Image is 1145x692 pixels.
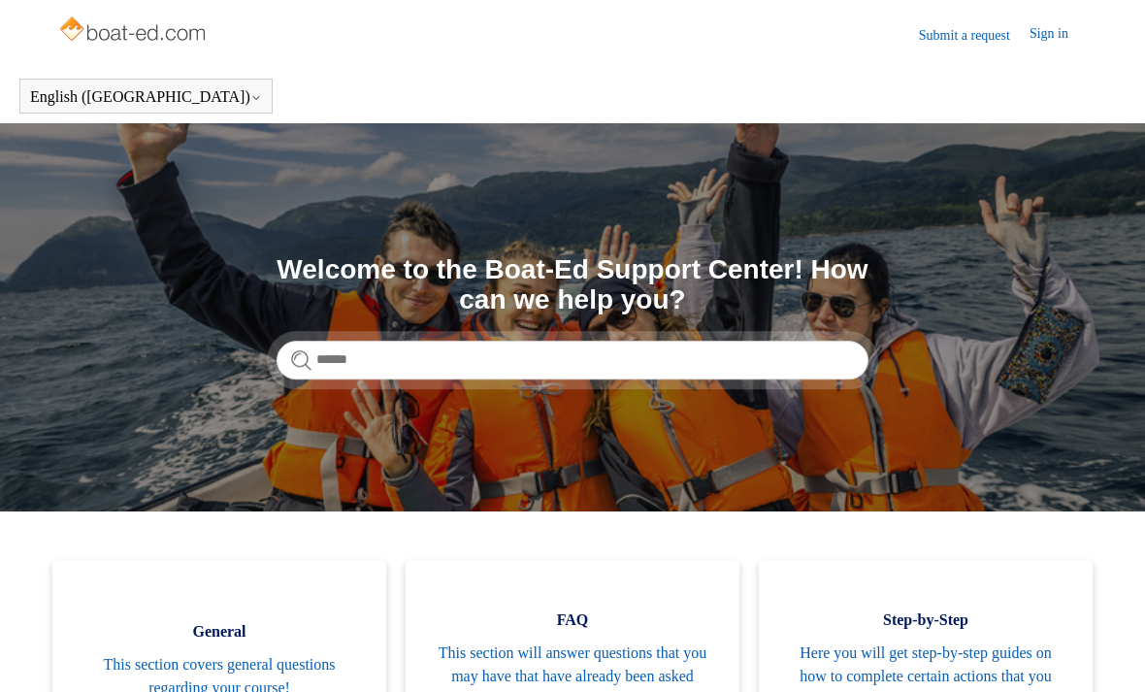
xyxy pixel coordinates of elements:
[919,25,1030,46] a: Submit a request
[30,88,262,106] button: English ([GEOGRAPHIC_DATA])
[788,609,1063,632] span: Step-by-Step
[1030,23,1088,47] a: Sign in
[277,255,868,315] h1: Welcome to the Boat-Ed Support Center! How can we help you?
[435,609,710,632] span: FAQ
[82,620,357,643] span: General
[57,12,212,50] img: Boat-Ed Help Center home page
[277,341,868,379] input: Search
